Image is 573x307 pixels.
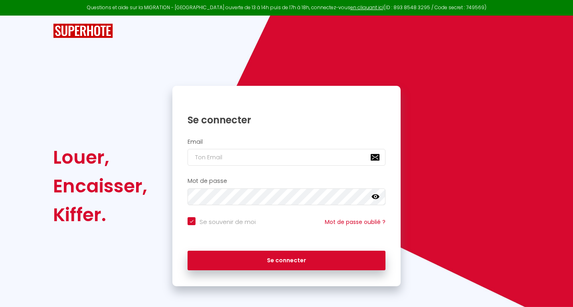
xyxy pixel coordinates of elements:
[188,251,385,271] button: Se connecter
[53,24,113,38] img: SuperHote logo
[188,178,385,184] h2: Mot de passe
[188,149,385,166] input: Ton Email
[325,218,385,226] a: Mot de passe oublié ?
[53,200,147,229] div: Kiffer.
[188,114,385,126] h1: Se connecter
[53,143,147,172] div: Louer,
[350,4,383,11] a: en cliquant ici
[188,139,385,145] h2: Email
[53,172,147,200] div: Encaisser,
